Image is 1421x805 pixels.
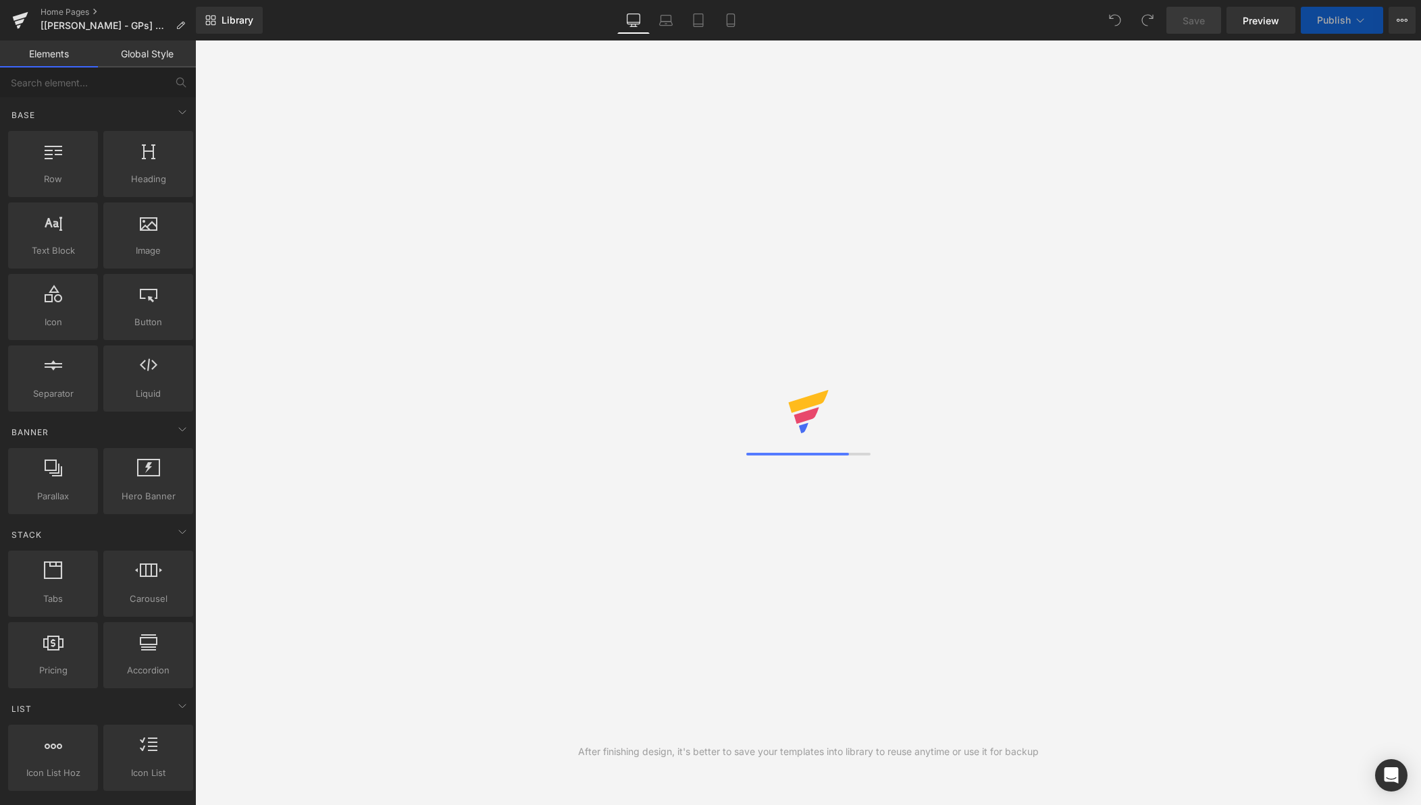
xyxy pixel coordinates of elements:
[12,244,94,258] span: Text Block
[1317,15,1351,26] span: Publish
[10,109,36,121] span: Base
[578,744,1039,759] div: After finishing design, it's better to save your templates into library to reuse anytime or use i...
[196,7,263,34] a: New Library
[10,702,33,715] span: List
[98,40,196,67] a: Global Style
[12,592,94,606] span: Tabs
[10,426,50,439] span: Banner
[10,528,43,541] span: Stack
[107,592,189,606] span: Carousel
[650,7,682,34] a: Laptop
[1375,759,1407,792] div: Open Intercom Messenger
[12,766,94,780] span: Icon List Hoz
[12,663,94,677] span: Pricing
[12,172,94,186] span: Row
[41,20,170,31] span: [[PERSON_NAME] - GPs] HOME PAGE 2025
[12,489,94,503] span: Parallax
[107,172,189,186] span: Heading
[107,663,189,677] span: Accordion
[222,14,253,26] span: Library
[715,7,747,34] a: Mobile
[107,244,189,258] span: Image
[1243,13,1279,28] span: Preview
[12,387,94,401] span: Separator
[41,7,196,18] a: Home Pages
[1102,7,1129,34] button: Undo
[1183,13,1205,28] span: Save
[107,315,189,329] span: Button
[107,489,189,503] span: Hero Banner
[12,315,94,329] span: Icon
[1226,7,1295,34] a: Preview
[1134,7,1161,34] button: Redo
[1389,7,1416,34] button: More
[1301,7,1383,34] button: Publish
[107,387,189,401] span: Liquid
[617,7,650,34] a: Desktop
[107,766,189,780] span: Icon List
[682,7,715,34] a: Tablet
